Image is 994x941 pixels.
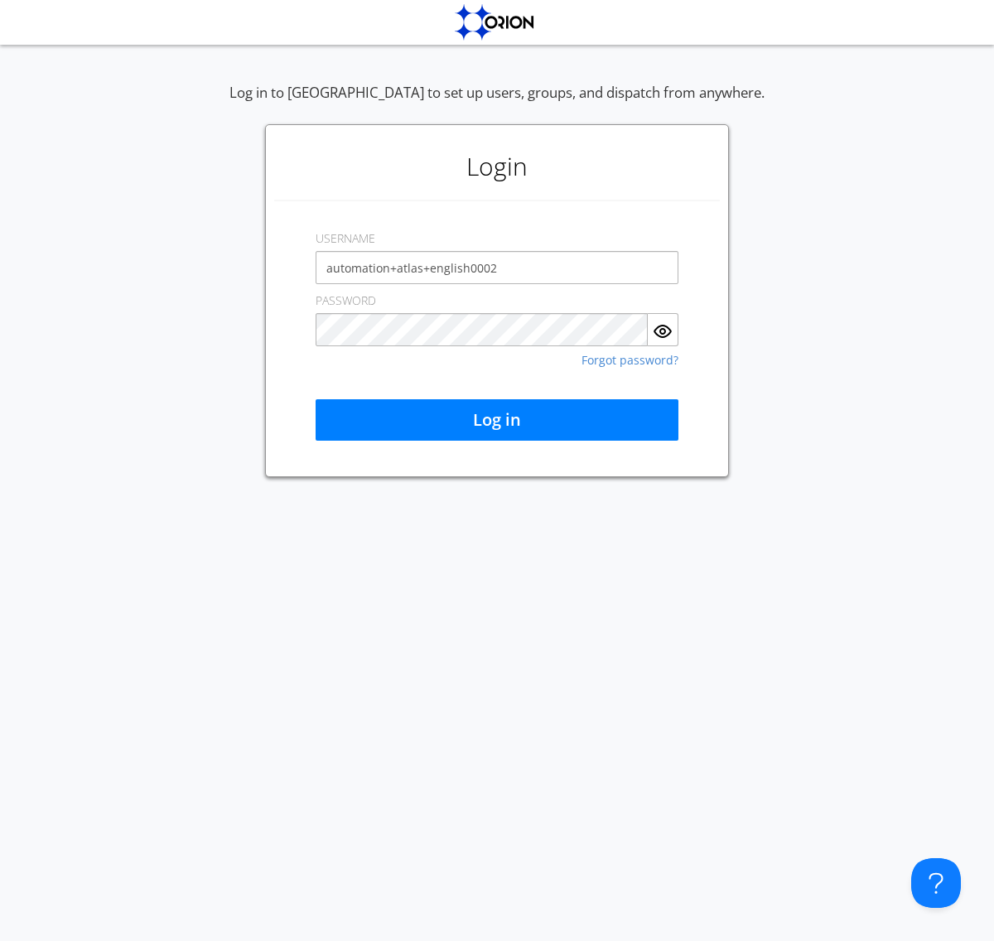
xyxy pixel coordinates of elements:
[653,321,673,341] img: eye.svg
[911,858,961,908] iframe: Toggle Customer Support
[316,230,375,247] label: USERNAME
[274,133,720,200] h1: Login
[316,399,678,441] button: Log in
[229,83,765,124] div: Log in to [GEOGRAPHIC_DATA] to set up users, groups, and dispatch from anywhere.
[316,292,376,309] label: PASSWORD
[648,313,678,346] button: Show Password
[581,355,678,366] a: Forgot password?
[316,313,648,346] input: Password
